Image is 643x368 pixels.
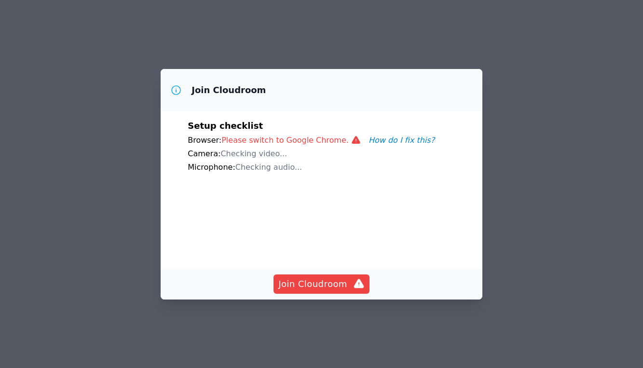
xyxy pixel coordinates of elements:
span: Checking video... [220,149,287,158]
span: Microphone: [188,163,235,172]
span: Setup checklist [188,121,263,131]
span: Please switch to Google Chrome. [221,136,369,145]
span: Checking audio... [235,163,302,172]
h3: Join Cloudroom [192,84,266,96]
button: How do I fix this? [369,135,435,146]
button: Join Cloudroom [274,274,369,294]
span: Browser: [188,136,221,145]
span: Camera: [188,149,220,158]
span: Join Cloudroom [278,277,365,291]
